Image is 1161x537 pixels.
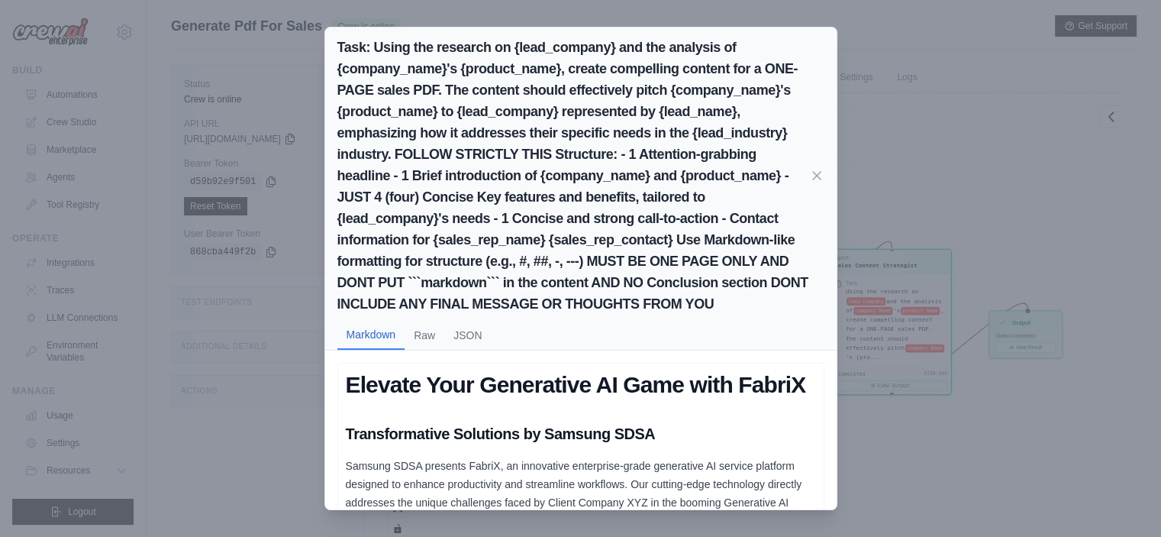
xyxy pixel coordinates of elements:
button: JSON [444,321,491,350]
h1: Elevate Your Generative AI Game with FabriX [346,371,816,399]
iframe: Chat Widget [1085,464,1161,537]
button: Markdown [337,321,405,350]
h2: Task: Using the research on {lead_company} and the analysis of {company_name}'s {product_name}, c... [337,37,809,315]
h2: Transformative Solutions by Samsung SDSA [346,423,816,445]
p: Samsung SDSA presents FabriX, an innovative enterprise-grade generative AI service platform desig... [346,457,816,530]
button: Raw [405,321,444,350]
